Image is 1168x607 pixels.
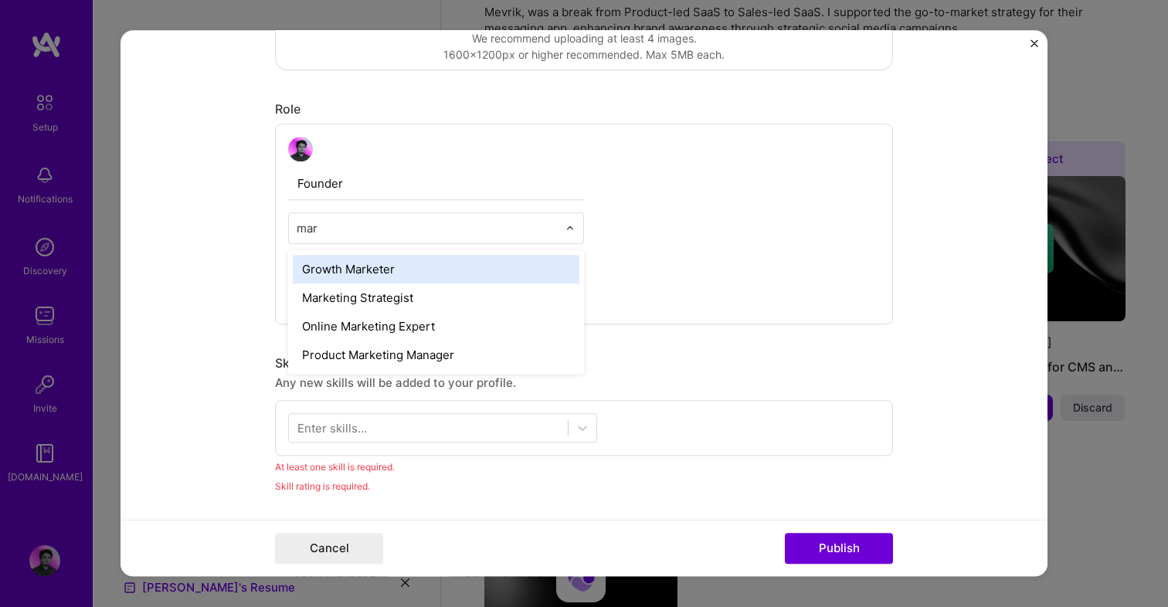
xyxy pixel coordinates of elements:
div: Online Marketing Expert [293,312,579,341]
div: We recommend uploading at least 4 images. [443,30,725,46]
div: Marketing Strategist [293,283,579,312]
button: Publish [785,534,893,565]
div: Enter skills... [297,420,367,436]
div: Skills used — Add up to 12 skills [275,355,893,371]
img: drop icon [565,224,575,233]
div: Role [275,101,893,117]
div: 1600x1200px or higher recommended. Max 5MB each. [443,46,725,63]
button: Close [1030,39,1038,56]
button: Cancel [275,534,383,565]
div: At least one skill is required. [275,459,893,475]
div: Any new skills will be added to your profile. [275,375,893,391]
input: Role Name [288,168,584,200]
div: Growth Marketer [293,255,579,283]
div: Skill rating is required. [275,478,893,494]
div: Product Marketing Manager [293,341,579,369]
